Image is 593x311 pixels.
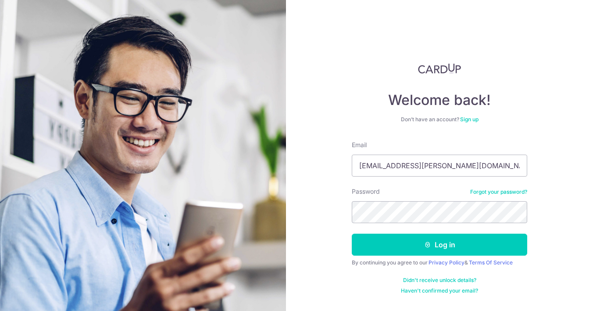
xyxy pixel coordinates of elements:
[403,277,476,284] a: Didn't receive unlock details?
[352,155,527,177] input: Enter your Email
[469,259,513,266] a: Terms Of Service
[352,116,527,123] div: Don’t have an account?
[418,63,461,74] img: CardUp Logo
[352,141,367,149] label: Email
[401,287,478,294] a: Haven't confirmed your email?
[470,188,527,195] a: Forgot your password?
[352,187,380,196] label: Password
[352,234,527,256] button: Log in
[352,259,527,266] div: By continuing you agree to our &
[352,91,527,109] h4: Welcome back!
[429,259,464,266] a: Privacy Policy
[460,116,479,123] a: Sign up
